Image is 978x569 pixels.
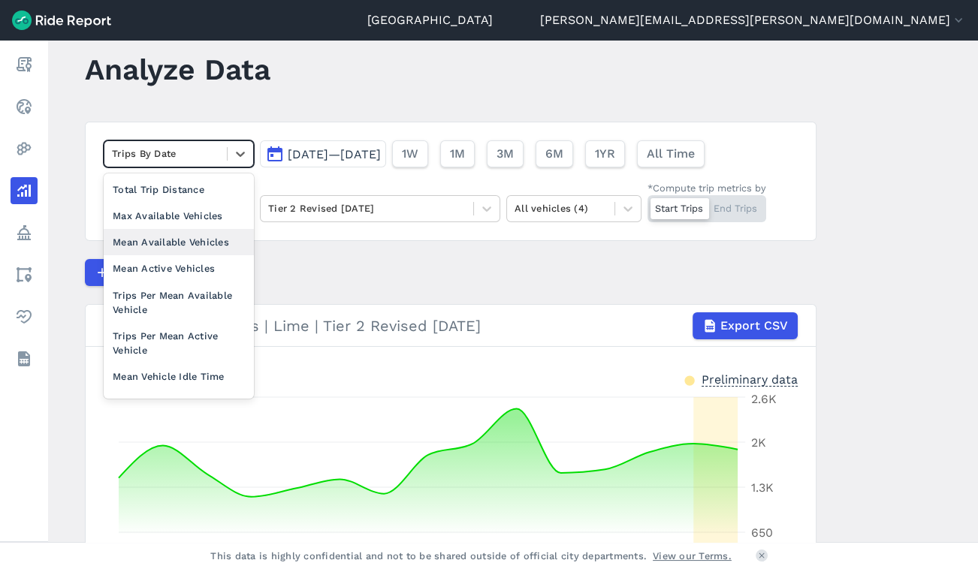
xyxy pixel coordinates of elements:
[720,317,788,335] span: Export CSV
[11,135,38,162] a: Heatmaps
[693,312,798,339] button: Export CSV
[540,11,966,29] button: [PERSON_NAME][EMAIL_ADDRESS][PERSON_NAME][DOMAIN_NAME]
[497,145,514,163] span: 3M
[487,140,524,167] button: 3M
[288,147,381,161] span: [DATE]—[DATE]
[11,51,38,78] a: Report
[104,255,254,281] div: Mean Active Vehicles
[11,93,38,120] a: Realtime
[751,525,773,540] tspan: 650
[653,549,732,563] a: View our Terms.
[595,145,615,163] span: 1YR
[647,145,695,163] span: All Time
[11,345,38,372] a: Datasets
[751,435,766,450] tspan: 2K
[11,219,38,246] a: Policy
[367,11,493,29] a: [GEOGRAPHIC_DATA]
[440,140,475,167] button: 1M
[104,229,254,255] div: Mean Available Vehicles
[402,145,418,163] span: 1W
[702,371,798,387] div: Preliminary data
[11,261,38,288] a: Areas
[392,140,428,167] button: 1W
[11,303,38,330] a: Health
[104,312,798,339] div: Trips By Date | Starts | Lime | Tier 2 Revised [DATE]
[260,140,386,167] button: [DATE]—[DATE]
[585,140,625,167] button: 1YR
[637,140,705,167] button: All Time
[647,181,766,195] div: *Compute trip metrics by
[104,363,254,390] div: Mean Vehicle Idle Time
[12,11,111,30] img: Ride Report
[11,177,38,204] a: Analyze
[85,259,223,286] button: Compare Metrics
[104,282,254,323] div: Trips Per Mean Available Vehicle
[536,140,573,167] button: 6M
[104,323,254,363] div: Trips Per Mean Active Vehicle
[104,203,254,229] div: Max Available Vehicles
[104,176,254,203] div: Total Trip Distance
[545,145,563,163] span: 6M
[751,480,774,495] tspan: 1.3K
[751,392,777,406] tspan: 2.6K
[85,49,270,90] h1: Analyze Data
[450,145,465,163] span: 1M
